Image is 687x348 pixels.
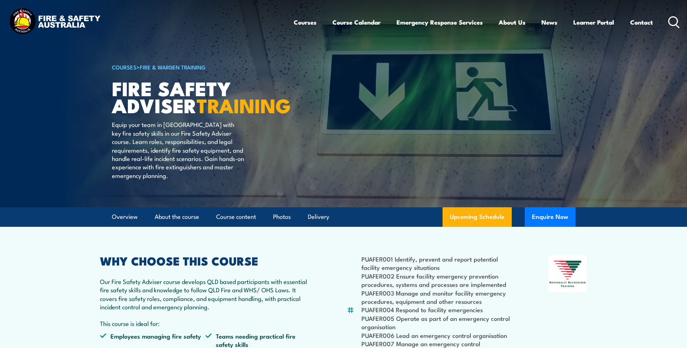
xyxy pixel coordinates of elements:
p: Our Fire Safety Adviser course develops QLD based participants with essential fire safety skills ... [100,277,311,311]
a: Course Calendar [332,13,381,32]
li: PUAFER002 Ensure facility emergency prevention procedures, systems and processes are implemented [361,272,513,289]
strong: TRAINING [197,90,291,120]
a: Overview [112,207,138,226]
a: Upcoming Schedule [443,207,512,227]
img: Nationally Recognised Training logo. [548,255,587,292]
a: Course content [216,207,256,226]
li: PUAFER001 Identify, prevent and report potential facility emergency situations [361,255,513,272]
p: Equip your team in [GEOGRAPHIC_DATA] with key fire safety skills in our Fire Safety Adviser cours... [112,120,244,179]
a: Emergency Response Services [397,13,483,32]
button: Enquire Now [525,207,575,227]
a: Photos [273,207,291,226]
a: About the course [155,207,199,226]
a: Courses [294,13,317,32]
li: PUAFER003 Manage and monitor facility emergency procedures, equipment and other resources [361,289,513,306]
h6: > [112,63,291,71]
h2: WHY CHOOSE THIS COURSE [100,255,311,266]
li: PUAFER005 Operate as part of an emergency control organisation [361,314,513,331]
p: This course is ideal for: [100,319,311,327]
a: News [541,13,557,32]
h1: FIRE SAFETY ADVISER [112,80,291,113]
a: Fire & Warden Training [140,63,206,71]
a: Delivery [308,207,329,226]
li: PUAFER004 Respond to facility emergencies [361,305,513,314]
a: COURSES [112,63,137,71]
a: Contact [630,13,653,32]
li: PUAFER006 Lead an emergency control organisation [361,331,513,339]
a: Learner Portal [573,13,614,32]
a: About Us [499,13,525,32]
